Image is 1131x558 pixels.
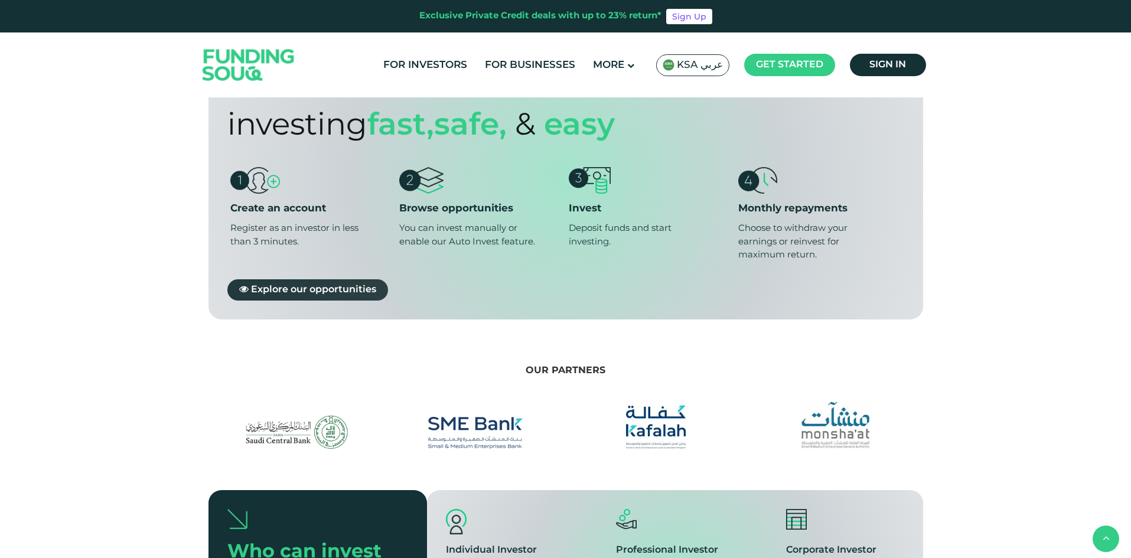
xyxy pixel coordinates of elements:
span: safe, [434,112,507,141]
img: Partners Images [626,406,686,449]
span: Easy [544,112,615,141]
div: Register as an investor in less than 3 minutes. [230,221,369,248]
button: back [1093,526,1119,552]
img: Logo [191,35,307,95]
span: More [593,60,624,70]
img: SA Flag [663,59,674,71]
div: Choose to withdraw your earnings or reinvest for maximum return. [738,221,876,262]
img: invest-money [569,167,611,194]
div: Invest [569,203,731,216]
a: Sign Up [666,9,712,24]
div: Monthly repayments [738,203,901,216]
img: reatil investor [446,509,467,534]
img: corporate investor [786,509,807,530]
div: Browse opportunities [399,203,562,216]
span: Fast, [367,112,434,141]
a: For Businesses [482,56,578,75]
img: professional investor [616,509,637,529]
div: Deposit funds and start investing. [569,221,707,248]
img: browse-opportunities [399,167,444,194]
img: Partners Images [242,416,348,449]
div: Corporate Investor [786,543,904,557]
img: Partners Images [799,402,872,449]
span: Our Partners [526,366,605,375]
img: monthly-repayments [738,167,777,194]
div: You can invest manually or enable our Auto Invest feature. [399,221,537,248]
a: Sign in [850,54,926,76]
span: KSA عربي [677,58,723,72]
img: create-account [230,167,281,194]
img: Partners Images [428,417,523,449]
div: Create an account [230,203,393,216]
a: For Investors [380,56,470,75]
span: & [515,112,536,141]
span: Get started [756,60,823,69]
div: Exclusive Private Credit deals with up to 23% return* [419,9,661,23]
span: Explore our opportunities [251,285,376,293]
img: arrow [228,508,247,529]
div: Individual Investor [446,543,564,557]
div: Professional Investor [616,543,734,557]
div: We make private credit investing [227,57,836,149]
a: Explore our opportunities [227,279,388,300]
span: Sign in [869,60,906,69]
